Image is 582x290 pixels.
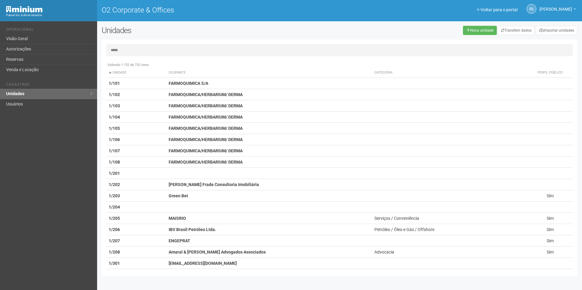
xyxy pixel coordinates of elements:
[463,26,497,35] a: Nova unidade
[109,103,120,108] strong: 1/103
[169,238,190,243] strong: ENGEPRAT
[547,216,554,221] span: Sim
[109,250,120,254] strong: 1/208
[547,227,554,232] span: Sim
[109,171,120,176] strong: 1/201
[106,62,573,68] div: Exibindo 1-732 de 732 itens
[109,205,120,209] strong: 1/204
[109,115,120,119] strong: 1/104
[547,250,554,254] span: Sim
[109,92,120,97] strong: 1/102
[6,6,43,12] img: Minium
[169,148,243,153] strong: FARMOQUIMICA/HERBARIUM/ DERMA
[6,82,93,89] li: Cadastros
[109,238,120,243] strong: 1/207
[547,193,554,198] span: Sim
[169,81,208,86] strong: FARMOQUIMICA S/A
[536,26,577,35] a: Importar unidades
[477,7,517,12] a: Voltar para o portal
[102,6,335,14] h1: O2 Corporate & Offices
[169,137,243,142] strong: FARMOQUIMICA/HERBARIUM/ DERMA
[528,68,573,78] th: Perfil público: activate to sort column ascending
[372,68,528,78] th: Categoria: activate to sort column ascending
[169,227,216,232] strong: IBV Brasil Petróleo Ltda.
[372,224,528,235] td: Petróleo / Óleo e Gás / Offshore
[169,182,259,187] strong: [PERSON_NAME] Frade Consultoria Imobiliária
[372,269,528,280] td: Contabilidade
[109,126,120,131] strong: 1/105
[169,126,243,131] strong: FARMOQUIMICA/HERBARIUM/ DERMA
[539,1,572,12] span: Rayssa Soares Ribeiro
[169,261,237,266] strong: [EMAIL_ADDRESS][DOMAIN_NAME]
[169,250,266,254] strong: Amaral & [PERSON_NAME] Advogados Associados
[169,160,243,164] strong: FARMOQUIMICA/HERBARIUM/ DERMA
[547,238,554,243] span: Sim
[109,160,120,164] strong: 1/108
[109,216,120,221] strong: 1/205
[109,182,120,187] strong: 1/202
[106,68,166,78] th: Unidade: activate to sort column descending
[539,8,576,12] a: [PERSON_NAME]
[372,247,528,258] td: Advocacia
[498,26,535,35] a: Transferir dados
[6,12,93,18] div: Painel do Administrador
[109,261,120,266] strong: 1/301
[109,137,120,142] strong: 1/106
[109,193,120,198] strong: 1/203
[109,227,120,232] strong: 1/206
[169,193,188,198] strong: Green Bet
[372,213,528,224] td: Serviços / Conveniência
[169,92,243,97] strong: FARMOQUIMICA/HERBARIUM/ DERMA
[169,115,243,119] strong: FARMOQUIMICA/HERBARIUM/ DERMA
[6,27,93,34] li: Operacional
[166,68,372,78] th: Ocupante: activate to sort column ascending
[527,4,536,14] a: RS
[169,216,186,221] strong: MAISRIO
[109,148,120,153] strong: 1/107
[102,26,295,35] h2: Unidades
[169,103,243,108] strong: FARMOQUIMICA/HERBARIUM/ DERMA
[109,81,120,86] strong: 1/101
